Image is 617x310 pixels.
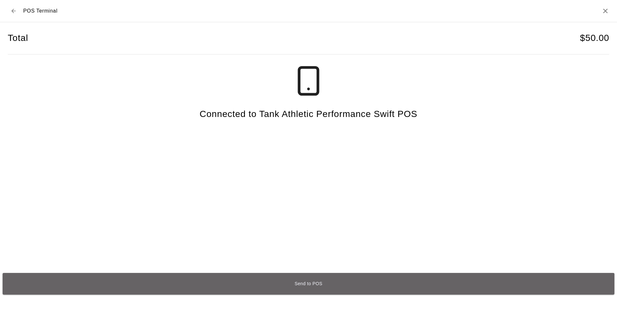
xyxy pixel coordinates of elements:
button: Back to checkout [8,5,19,17]
button: Send to POS [3,273,614,295]
h4: Connected to Tank Athletic Performance Swift POS [200,109,418,120]
h4: $ 50.00 [580,33,609,44]
button: Close [602,7,609,15]
div: POS Terminal [8,5,57,17]
h4: Total [8,33,28,44]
